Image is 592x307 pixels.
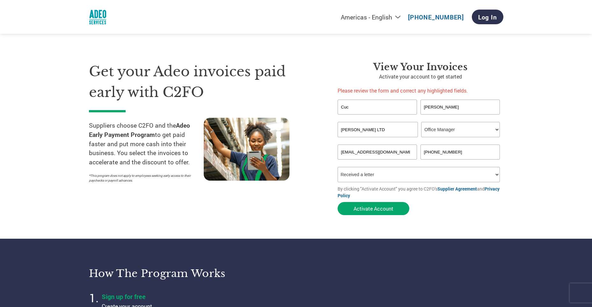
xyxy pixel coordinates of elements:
[102,292,261,301] h4: Sign up for free
[338,186,500,198] a: Privacy Policy
[338,73,503,80] p: Activate your account to get started
[421,122,500,137] select: Title/Role
[437,186,477,192] a: Supplier Agreement
[338,138,500,142] div: Invalid company name or company name is too long
[338,87,503,94] p: Please review the form and correct any highlighted fields.
[472,10,503,24] a: Log In
[338,100,417,115] input: First Name*
[338,145,417,160] input: Invalid Email format
[89,121,204,167] p: Suppliers choose C2FO and the to get paid faster and put more cash into their business. You selec...
[338,160,417,164] div: Inavlid Email Address
[338,202,409,215] button: Activate Account
[338,122,418,137] input: Your company name*
[420,145,500,160] input: Phone*
[420,100,500,115] input: Last Name*
[89,61,318,102] h1: Get your Adeo invoices paid early with C2FO
[420,115,500,119] div: Invalid last name or last name is too long
[338,115,417,119] div: Invalid first name or first name is too long
[338,61,503,73] h3: View Your Invoices
[204,118,289,181] img: supply chain worker
[408,13,464,21] a: [PHONE_NUMBER]
[89,121,190,139] strong: Adeo Early Payment Program
[338,185,503,199] p: By clicking "Activate Account" you agree to C2FO's and
[420,160,500,164] div: Inavlid Phone Number
[89,8,106,26] img: Adeo
[89,267,288,280] h3: How the program works
[89,173,197,183] p: *This program does not apply to employees seeking early access to their paychecks or payroll adva...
